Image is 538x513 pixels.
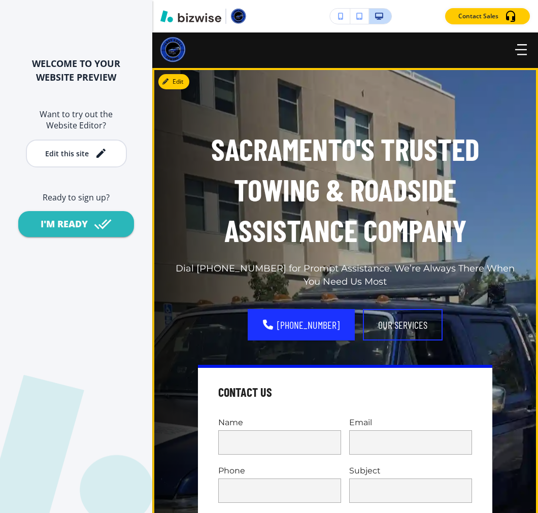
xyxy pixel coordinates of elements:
h2: WELCOME TO YOUR WEBSITE PREVIEW [16,57,136,84]
p: Subject [349,465,472,476]
p: Phone [218,465,341,476]
button: Toggle hamburger navigation menu [511,40,531,60]
h6: Ready to sign up? [16,192,136,203]
div: Edit this site [45,150,89,157]
img: Your Logo [230,8,247,24]
h6: Want to try out the Website Editor? [16,109,136,131]
img: Last Call Towing [159,36,187,63]
p: Name [218,417,341,428]
p: Contact Sales [458,12,498,21]
div: I'M READY [41,218,88,230]
p: SACRAMENTO'S TRUSTED TOWING & ROADSIDE ASSISTANCE COMPANY [169,129,522,250]
button: I'M READY [18,211,134,237]
img: Bizwise Logo [160,10,221,22]
button: Edit [158,74,189,89]
p: Email [349,417,472,428]
p: Dial [PHONE_NUMBER] for Prompt Assistance. We’re Always There When You Need Us Most [169,262,522,289]
button: Our Services [363,309,443,340]
button: Contact Sales [445,8,530,24]
a: [PHONE_NUMBER] [248,309,355,340]
button: Edit this site [26,140,127,167]
h4: Contact Us [218,384,272,400]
